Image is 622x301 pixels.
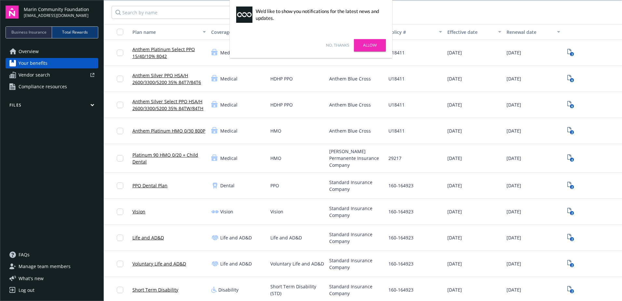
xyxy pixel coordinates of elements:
input: Select all [117,29,123,35]
text: 6 [571,104,573,108]
text: 2 [571,211,573,215]
input: Toggle Row Selected [117,155,123,162]
span: View Plan Documents [565,100,576,110]
span: [DATE] [447,182,462,189]
a: View Plan Documents [565,153,576,164]
span: Anthem Blue Cross [329,127,371,134]
span: [DATE] [507,155,521,162]
span: Your benefits [19,58,47,68]
a: View Plan Documents [565,207,576,217]
a: Anthem Silver PPO HSA/H 2600/3300/5200 35% 84T7/84T6 [132,72,206,86]
a: Your benefits [6,58,98,68]
input: Toggle Row Selected [117,50,123,56]
button: Files [6,102,98,110]
span: [DATE] [447,127,462,134]
span: [DATE] [447,208,462,215]
div: Renewal date [507,29,553,36]
span: 160-164923 [388,182,413,189]
img: navigator-logo.svg [6,6,19,19]
text: 3 [571,52,573,56]
span: [DATE] [447,155,462,162]
span: [DATE] [507,49,521,56]
a: View Plan Documents [565,126,576,136]
a: Anthem Platinum HMO 0/30 800P [132,127,205,134]
a: Allow [354,39,386,51]
span: U18411 [388,49,405,56]
span: Total Rewards [62,29,88,35]
a: View Plan Documents [565,48,576,58]
span: 160-164923 [388,208,413,215]
a: PPO Dental Plan [132,182,168,189]
span: Medical [220,75,237,82]
span: Vision [270,208,283,215]
a: Anthem Silver Select PPO HSA/H 2600/3300/5200 35% 84TW/84TH [132,98,206,112]
span: [DATE] [447,101,462,108]
a: Vision [132,208,145,215]
div: Plan name [132,29,199,36]
span: Anthem Blue Cross [329,75,371,82]
span: Vision [220,208,233,215]
text: 2 [571,130,573,135]
span: [DATE] [447,75,462,82]
span: Medical [220,155,237,162]
a: Platinum 90 HMO 0/20 + Child Dental [132,151,206,165]
span: [DATE] [507,75,521,82]
text: 4 [571,158,573,162]
a: View Plan Documents [565,180,576,191]
text: 6 [571,78,573,82]
span: HMO [270,155,281,162]
span: Standard Insurance Company [329,205,383,219]
span: [PERSON_NAME] Permanente Insurance Company [329,148,383,168]
span: Marin Community Foundation [24,6,89,13]
span: Anthem Blue Cross [329,101,371,108]
span: Medical [220,127,237,134]
input: Toggle Row Selected [117,182,123,189]
div: Coverage type [211,29,258,36]
div: Policy # [388,29,435,36]
button: Renewal date [504,24,563,40]
input: Search by name [112,6,237,19]
input: Toggle Row Selected [117,102,123,108]
div: Effective date [447,29,494,36]
input: Toggle Row Selected [117,208,123,215]
span: PPO [270,182,279,189]
button: Marin Community Foundation[EMAIL_ADDRESS][DOMAIN_NAME] [24,6,98,19]
span: U18411 [388,101,405,108]
span: [DATE] [447,49,462,56]
span: Dental [220,182,235,189]
span: Vendor search [19,70,50,80]
span: [DATE] [507,208,521,215]
span: [DATE] [507,101,521,108]
text: 2 [571,185,573,189]
span: Compliance resources [19,81,67,92]
div: We'd like to show you notifications for the latest news and updates. [256,8,383,21]
button: Effective date [445,24,504,40]
span: HDHP PPO [270,101,293,108]
a: No, thanks [326,42,349,48]
button: Plan name [130,24,209,40]
span: [EMAIL_ADDRESS][DOMAIN_NAME] [24,13,89,19]
span: [DATE] [507,127,521,134]
span: Medical [220,101,237,108]
span: U18411 [388,127,405,134]
span: Business Insurance [11,29,47,35]
button: Coverage type [209,24,268,40]
span: [DATE] [507,182,521,189]
input: Toggle Row Selected [117,128,123,134]
a: View Plan Documents [565,74,576,84]
a: Compliance resources [6,81,98,92]
span: Medical [220,49,237,56]
span: Overview [19,46,39,57]
span: HDHP PPO [270,75,293,82]
a: Anthem Platinum Select PPO 15/40/10% 8042 [132,46,206,60]
a: Overview [6,46,98,57]
input: Toggle Row Selected [117,76,123,82]
button: Policy # [386,24,445,40]
a: Vendor search [6,70,98,80]
span: U18411 [388,75,405,82]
